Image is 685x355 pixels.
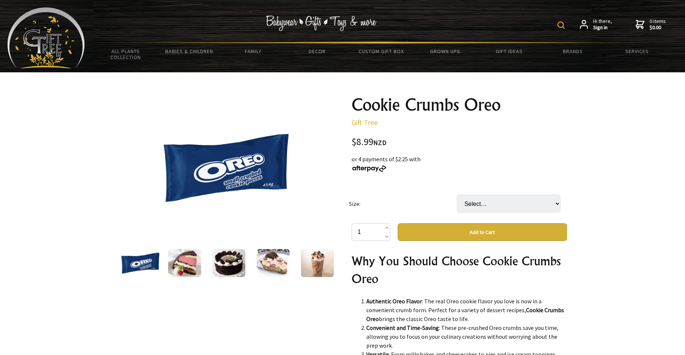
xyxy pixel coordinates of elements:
a: Decor [285,44,349,59]
img: product search [557,21,565,29]
span: Hi there, [593,18,612,31]
img: Cookie Crumbs Oreo [301,249,334,277]
span: NZD [373,138,387,147]
img: Cookie Crumbs Oreo [257,249,290,277]
img: Cookie Crumbs Oreo [168,249,201,277]
h2: Why You Should Choose Cookie Crumbs Oreo [352,252,567,287]
strong: Sign in [593,24,612,31]
a: Grown Ups [413,44,477,59]
a: Babies & Children [158,44,221,59]
h1: Cookie Crumbs Oreo [352,96,567,114]
img: Afterpay [352,165,387,172]
strong: $0.00 [650,24,666,31]
a: 0 items$0.00 [636,18,666,31]
a: Hi there,Sign in [580,18,612,31]
img: Babyware - Gifts - Toys and more... [7,7,85,69]
a: Custom Gift Box [349,44,413,59]
a: All Plants Collection [94,44,158,65]
td: Size: [349,184,457,223]
li: : The real Oreo cookie flavor you love is now in a convenient crumb form. Perfect for a variety o... [366,297,567,323]
img: Cookie Crumbs Oreo [162,133,291,203]
div: or 4 payments of $2.25 with [352,155,567,172]
strong: Convenient and Time-Saving [366,324,439,331]
a: Brands [541,44,605,59]
a: Gift Ideas [477,44,541,59]
a: Family [221,44,285,59]
img: Babywear - Gifts - Toys & more [266,15,377,31]
strong: Authentic Oreo Flavor [366,297,422,305]
span: 0 items [650,18,666,31]
a: Gift Tree [352,118,378,127]
a: Services [605,44,669,59]
img: Cookie Crumbs Oreo [212,249,245,277]
img: Cookie Crumbs Oreo [121,252,160,274]
button: Add to Cart [398,223,567,241]
li: : These pre-crushed Oreo crumbs save you time, allowing you to focus on your culinary creations w... [366,323,567,350]
div: $8.99 [352,137,567,147]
